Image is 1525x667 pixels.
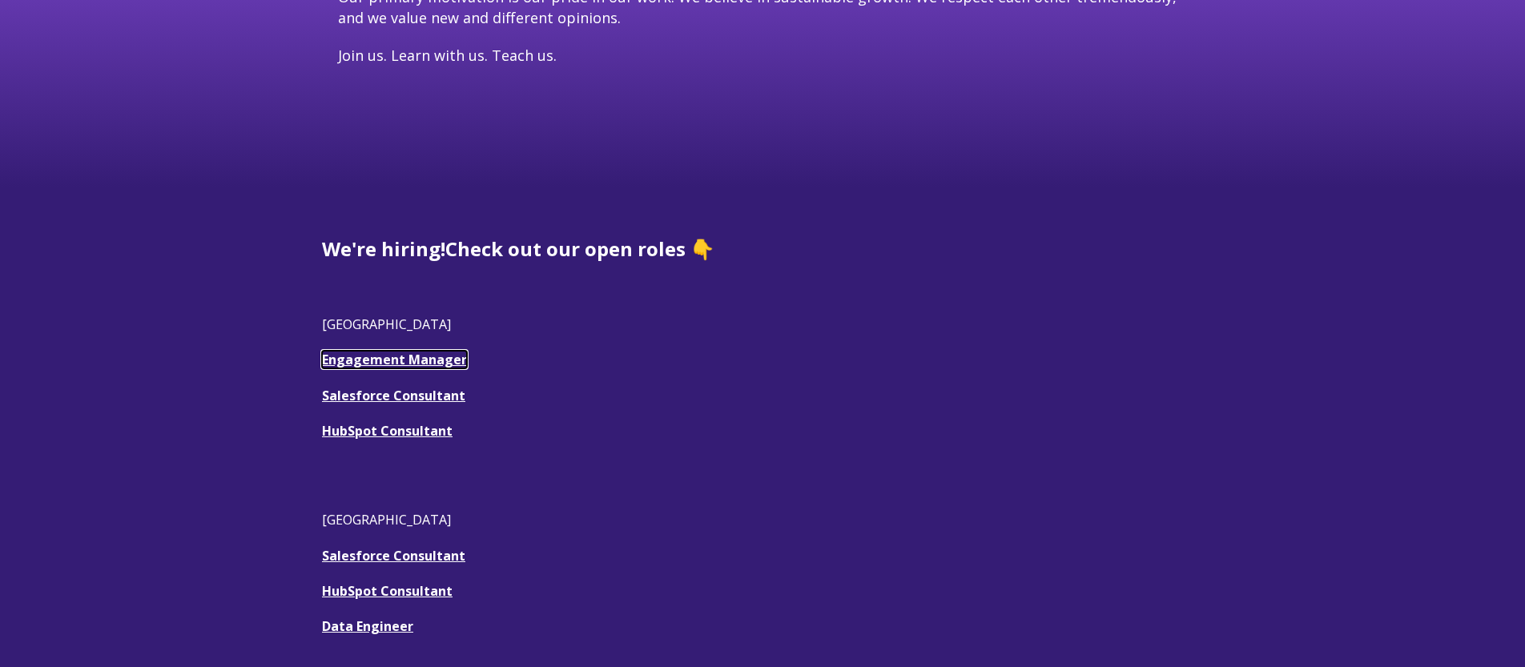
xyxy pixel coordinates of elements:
[445,235,714,262] span: Check out our open roles 👇
[322,387,465,404] a: Salesforce Consultant
[322,315,451,333] span: [GEOGRAPHIC_DATA]
[322,351,467,368] a: Engagement Manager
[322,582,453,600] a: HubSpot Consultant
[322,547,465,565] a: Salesforce Consultant
[338,46,557,65] span: Join us. Learn with us. Teach us.
[322,511,451,528] span: [GEOGRAPHIC_DATA]
[322,617,413,635] a: Data Engineer
[322,422,453,440] a: HubSpot Consultant
[322,235,445,262] span: We're hiring!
